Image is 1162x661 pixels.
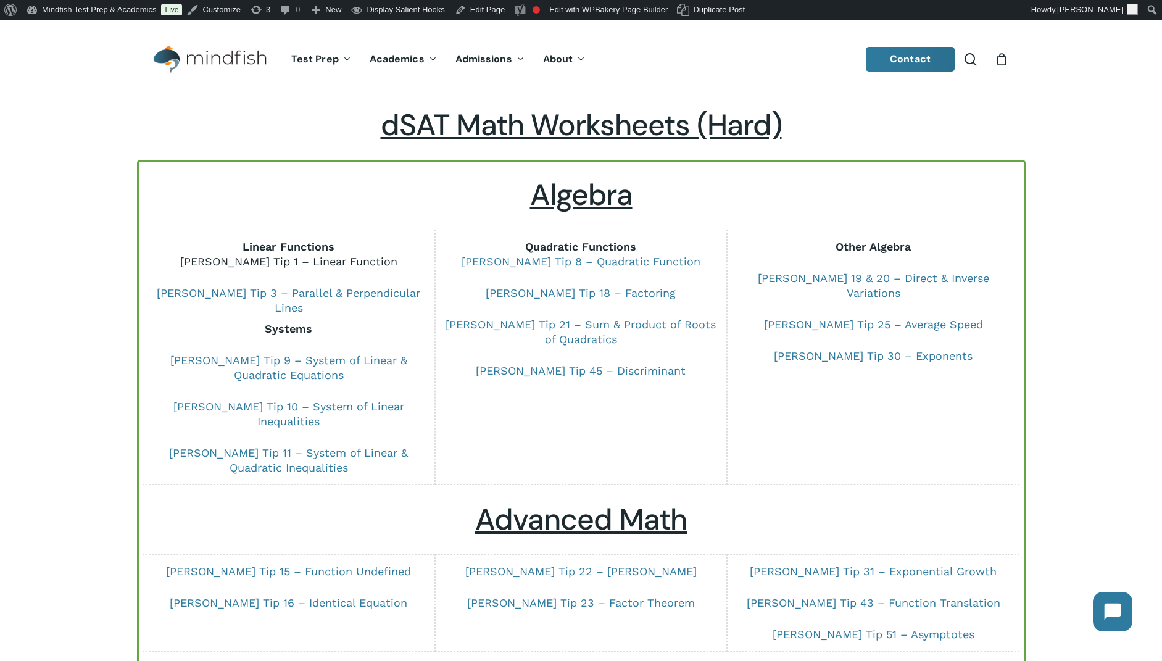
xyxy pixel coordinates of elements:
[465,565,697,578] a: [PERSON_NAME] Tip 22 – [PERSON_NAME]
[166,565,411,578] a: [PERSON_NAME] Tip 15 – Function Undefined
[455,52,512,65] span: Admissions
[282,36,594,83] nav: Main Menu
[534,54,595,65] a: About
[169,446,408,474] a: [PERSON_NAME] Tip 11 – System of Linear & Quadratic Inequalities
[170,354,407,381] a: [PERSON_NAME] Tip 9 – System of Linear & Quadratic Equations
[282,54,360,65] a: Test Prep
[475,500,687,539] u: Advanced Math
[360,54,446,65] a: Academics
[291,52,339,65] span: Test Prep
[476,364,686,377] a: [PERSON_NAME] Tip 45 – Discriminant
[157,286,420,314] a: [PERSON_NAME] Tip 3 – Parallel & Perpendicular Lines
[764,318,983,331] a: [PERSON_NAME] Tip 25 – Average Speed
[161,4,182,15] a: Live
[995,52,1009,66] a: Cart
[1081,580,1145,644] iframe: Chatbot
[866,47,955,72] a: Contact
[467,596,695,609] a: [PERSON_NAME] Tip 23 – Factor Theorem
[747,596,1000,609] a: [PERSON_NAME] Tip 43 – Function Translation
[758,272,989,299] a: [PERSON_NAME] 19 & 20 – Direct & Inverse Variations
[890,52,931,65] span: Contact
[137,36,1026,83] header: Main Menu
[836,240,911,253] b: Other Algebra
[543,52,573,65] span: About
[533,6,540,14] div: Focus keyphrase not set
[530,175,633,214] u: Algebra
[265,322,312,335] b: Systems
[170,596,407,609] a: [PERSON_NAME] Tip 16 – Identical Equation
[1057,5,1123,14] span: [PERSON_NAME]
[446,318,716,346] a: [PERSON_NAME] Tip 21 – Sum & Product of Roots of Quadratics
[446,54,534,65] a: Admissions
[243,240,334,253] strong: Linear Functions
[773,628,974,641] a: [PERSON_NAME] Tip 51 – Asymptotes
[486,286,676,299] a: [PERSON_NAME] Tip 18 – Factoring
[180,255,397,268] a: [PERSON_NAME] Tip 1 – Linear Function
[462,255,700,268] a: [PERSON_NAME] Tip 8 – Quadratic Function
[750,565,997,578] a: [PERSON_NAME] Tip 31 – Exponential Growth
[173,400,404,428] a: [PERSON_NAME] Tip 10 – System of Linear Inequalities
[525,240,636,253] strong: Quadratic Functions
[774,349,973,362] a: [PERSON_NAME] Tip 30 – Exponents
[381,106,782,144] span: dSAT Math Worksheets (Hard)
[370,52,425,65] span: Academics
